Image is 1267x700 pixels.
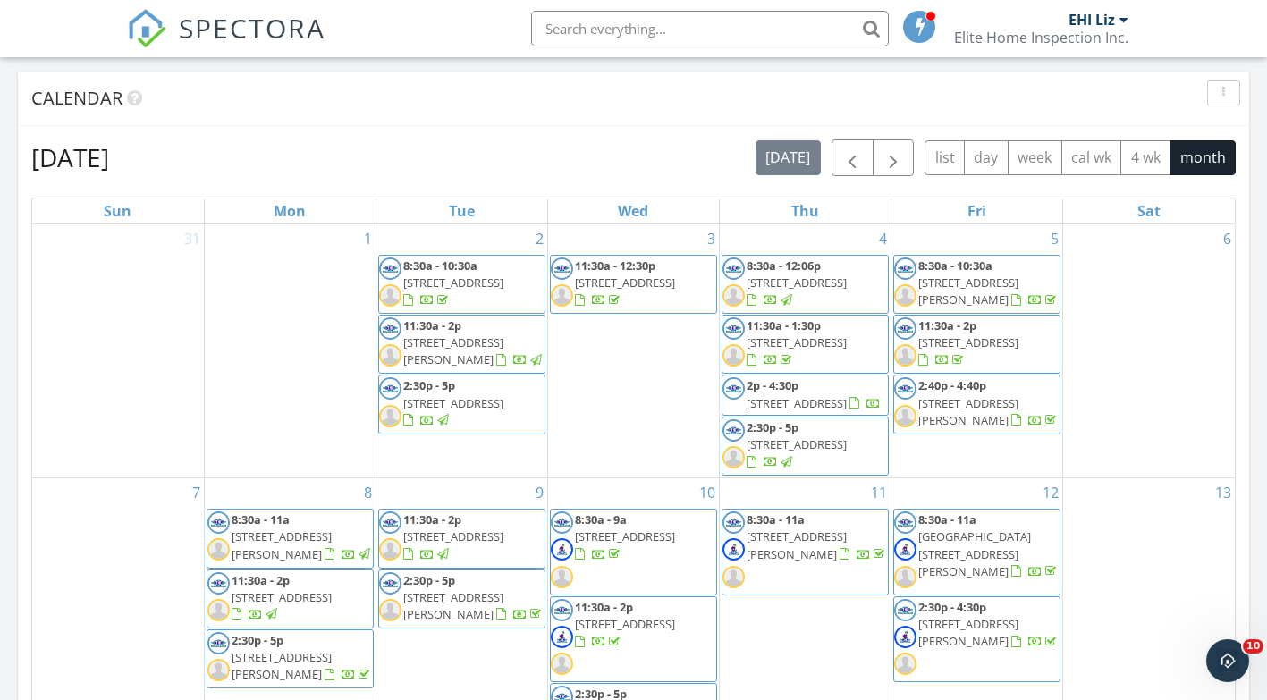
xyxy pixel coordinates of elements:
img: facebook_cover.jpg [894,257,916,280]
span: 8:30a - 11a [747,511,805,527]
span: 11:30a - 2p [403,317,461,333]
a: 2p - 4:30p [STREET_ADDRESS] [722,375,889,415]
span: 8:30a - 11a [918,511,976,527]
a: 2:30p - 5p [STREET_ADDRESS][PERSON_NAME] [378,569,545,628]
a: Saturday [1134,198,1164,223]
a: 8:30a - 11a [GEOGRAPHIC_DATA][STREET_ADDRESS][PERSON_NAME] [893,509,1060,595]
span: 2:30p - 4:30p [918,599,986,615]
span: [STREET_ADDRESS] [403,274,503,291]
span: 11:30a - 2p [232,572,290,588]
img: default-user-f0147aede5fd5fa78ca7ade42f37bd4542148d508eef1c3d3ea960f66861d68b.jpg [379,538,401,561]
button: list [925,140,965,175]
a: 2:30p - 5p [STREET_ADDRESS] [747,419,847,469]
input: Search everything... [531,11,889,46]
a: 8:30a - 11a [STREET_ADDRESS][PERSON_NAME] [207,509,374,568]
a: Tuesday [445,198,478,223]
span: [STREET_ADDRESS] [918,334,1018,350]
a: 8:30a - 10:30a [STREET_ADDRESS] [403,257,503,308]
a: 8:30a - 10:30a [STREET_ADDRESS] [378,255,545,314]
a: Go to September 1, 2025 [360,224,376,253]
a: 2:30p - 5p [STREET_ADDRESS] [722,417,889,476]
a: SPECTORA [127,24,325,62]
img: facebook_cover.jpg [207,511,230,534]
span: 11:30a - 2p [403,511,461,527]
span: 8:30a - 9a [575,511,627,527]
a: 11:30a - 1:30p [STREET_ADDRESS] [747,317,847,367]
span: [STREET_ADDRESS][PERSON_NAME] [918,274,1018,308]
span: 11:30a - 2p [575,599,633,615]
img: default-user-f0147aede5fd5fa78ca7ade42f37bd4542148d508eef1c3d3ea960f66861d68b.jpg [722,446,745,468]
img: default-user-f0147aede5fd5fa78ca7ade42f37bd4542148d508eef1c3d3ea960f66861d68b.jpg [379,284,401,307]
img: facebook_cover.jpg [722,257,745,280]
img: facebook_cover.jpg [894,377,916,400]
td: Go to August 31, 2025 [32,224,204,478]
div: Elite Home Inspection Inc. [954,29,1128,46]
a: 2:30p - 5p [STREET_ADDRESS] [378,375,545,434]
span: [STREET_ADDRESS] [747,395,847,411]
img: The Best Home Inspection Software - Spectora [127,9,166,48]
a: Go to September 11, 2025 [867,478,891,507]
a: Go to September 7, 2025 [189,478,204,507]
img: facebook_cover.jpg [722,377,745,400]
div: EHI Liz [1069,11,1115,29]
span: [STREET_ADDRESS] [575,274,675,291]
a: 11:30a - 2p [STREET_ADDRESS] [550,596,717,683]
a: Go to September 10, 2025 [696,478,719,507]
a: Wednesday [614,198,652,223]
a: 2:30p - 4:30p [STREET_ADDRESS][PERSON_NAME] [918,599,1060,649]
a: 11:30a - 2p [STREET_ADDRESS] [207,569,374,628]
img: facebook_cover.jpg [379,572,401,595]
span: [STREET_ADDRESS][PERSON_NAME] [747,528,847,561]
button: week [1008,140,1062,175]
span: Calendar [31,86,122,110]
iframe: Intercom live chat [1206,639,1249,682]
button: month [1170,140,1236,175]
img: default-user-f0147aede5fd5fa78ca7ade42f37bd4542148d508eef1c3d3ea960f66861d68b.jpg [894,284,916,307]
img: facebook_cover.jpg [551,257,573,280]
img: facebook_cover.jpg [722,511,745,534]
td: Go to September 5, 2025 [891,224,1063,478]
span: [STREET_ADDRESS] [575,616,675,632]
a: 8:30a - 12:06p [STREET_ADDRESS] [747,257,847,308]
a: 2:30p - 4:30p [STREET_ADDRESS][PERSON_NAME] [893,596,1060,683]
span: 8:30a - 12:06p [747,257,821,274]
span: 2:30p - 5p [232,632,283,648]
a: Go to September 3, 2025 [704,224,719,253]
a: 8:30a - 11a [STREET_ADDRESS][PERSON_NAME] [747,511,888,561]
img: default-user-f0147aede5fd5fa78ca7ade42f37bd4542148d508eef1c3d3ea960f66861d68b.jpg [551,284,573,307]
img: facebook_cover.jpg [207,572,230,595]
span: 2:30p - 5p [747,419,798,435]
a: 8:30a - 9a [STREET_ADDRESS] [575,511,675,561]
a: Friday [964,198,990,223]
td: Go to September 3, 2025 [547,224,719,478]
td: Go to September 6, 2025 [1063,224,1235,478]
a: Thursday [788,198,823,223]
img: facebook_cover.jpg [379,317,401,340]
span: 2p - 4:30p [747,377,798,393]
a: 2:40p - 4:40p [STREET_ADDRESS][PERSON_NAME] [893,375,1060,434]
img: facebook_cover.jpg [722,317,745,340]
img: default-user-f0147aede5fd5fa78ca7ade42f37bd4542148d508eef1c3d3ea960f66861d68b.jpg [894,566,916,588]
img: facebook_cover.jpg [379,257,401,280]
img: facebook_cover.jpg [722,419,745,442]
a: 8:30a - 12:06p [STREET_ADDRESS] [722,255,889,314]
a: 2p - 4:30p [STREET_ADDRESS] [747,377,881,410]
span: 11:30a - 2p [918,317,976,333]
img: default-user-f0147aede5fd5fa78ca7ade42f37bd4542148d508eef1c3d3ea960f66861d68b.jpg [722,284,745,307]
a: 11:30a - 12:30p [STREET_ADDRESS] [575,257,675,308]
img: facebook_cover.jpg [379,377,401,400]
button: day [964,140,1009,175]
a: Sunday [100,198,135,223]
img: removed_background.png [722,538,745,561]
span: 11:30a - 12:30p [575,257,655,274]
a: Monday [270,198,309,223]
span: [STREET_ADDRESS] [747,334,847,350]
a: Go to September 9, 2025 [532,478,547,507]
button: [DATE] [756,140,821,175]
a: 11:30a - 2p [STREET_ADDRESS] [893,315,1060,374]
a: 8:30a - 10:30a [STREET_ADDRESS][PERSON_NAME] [893,255,1060,314]
a: 11:30a - 2p [STREET_ADDRESS][PERSON_NAME] [403,317,545,367]
a: Go to September 5, 2025 [1047,224,1062,253]
span: [STREET_ADDRESS][PERSON_NAME] [918,616,1018,649]
a: Go to September 13, 2025 [1212,478,1235,507]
